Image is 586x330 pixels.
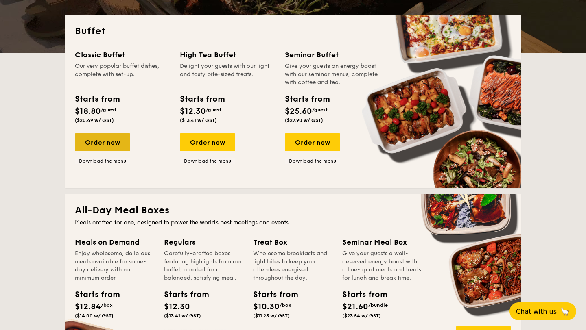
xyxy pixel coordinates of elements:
[516,308,557,315] span: Chat with us
[180,106,206,116] span: $12.30
[75,93,119,105] div: Starts from
[75,250,154,282] div: Enjoy wholesome, delicious meals available for same-day delivery with no minimum order.
[75,237,154,248] div: Meals on Demand
[180,117,217,123] span: ($13.41 w/ GST)
[75,204,511,217] h2: All-Day Meal Boxes
[180,62,275,87] div: Delight your guests with our light and tasty bite-sized treats.
[101,302,113,308] span: /box
[75,62,170,87] div: Our very popular buffet dishes, complete with set-up.
[75,49,170,61] div: Classic Buffet
[164,250,243,282] div: Carefully-crafted boxes featuring highlights from our buffet, curated for a balanced, satisfying ...
[101,107,116,113] span: /guest
[75,133,130,151] div: Order now
[75,219,511,227] div: Meals crafted for one, designed to power the world's best meetings and events.
[285,133,340,151] div: Order now
[75,25,511,38] h2: Buffet
[253,250,332,282] div: Wholesome breakfasts and light bites to keep your attendees energised throughout the day.
[253,302,280,312] span: $10.30
[75,158,130,164] a: Download the menu
[75,117,114,123] span: ($20.49 w/ GST)
[164,237,243,248] div: Regulars
[75,106,101,116] span: $18.80
[280,302,291,308] span: /box
[285,117,323,123] span: ($27.90 w/ GST)
[180,49,275,61] div: High Tea Buffet
[253,313,290,319] span: ($11.23 w/ GST)
[253,289,290,301] div: Starts from
[285,93,329,105] div: Starts from
[342,313,381,319] span: ($23.54 w/ GST)
[509,302,576,320] button: Chat with us🦙
[75,313,114,319] span: ($14.00 w/ GST)
[285,49,380,61] div: Seminar Buffet
[342,302,368,312] span: $21.60
[180,93,224,105] div: Starts from
[560,307,570,316] span: 🦙
[206,107,221,113] span: /guest
[164,302,190,312] span: $12.30
[342,289,379,301] div: Starts from
[342,237,422,248] div: Seminar Meal Box
[75,289,112,301] div: Starts from
[164,289,201,301] div: Starts from
[253,237,332,248] div: Treat Box
[164,313,201,319] span: ($13.41 w/ GST)
[180,133,235,151] div: Order now
[342,250,422,282] div: Give your guests a well-deserved energy boost with a line-up of meals and treats for lunch and br...
[75,302,101,312] span: $12.84
[285,62,380,87] div: Give your guests an energy boost with our seminar menus, complete with coffee and tea.
[285,106,312,116] span: $25.60
[368,302,388,308] span: /bundle
[285,158,340,164] a: Download the menu
[312,107,328,113] span: /guest
[180,158,235,164] a: Download the menu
